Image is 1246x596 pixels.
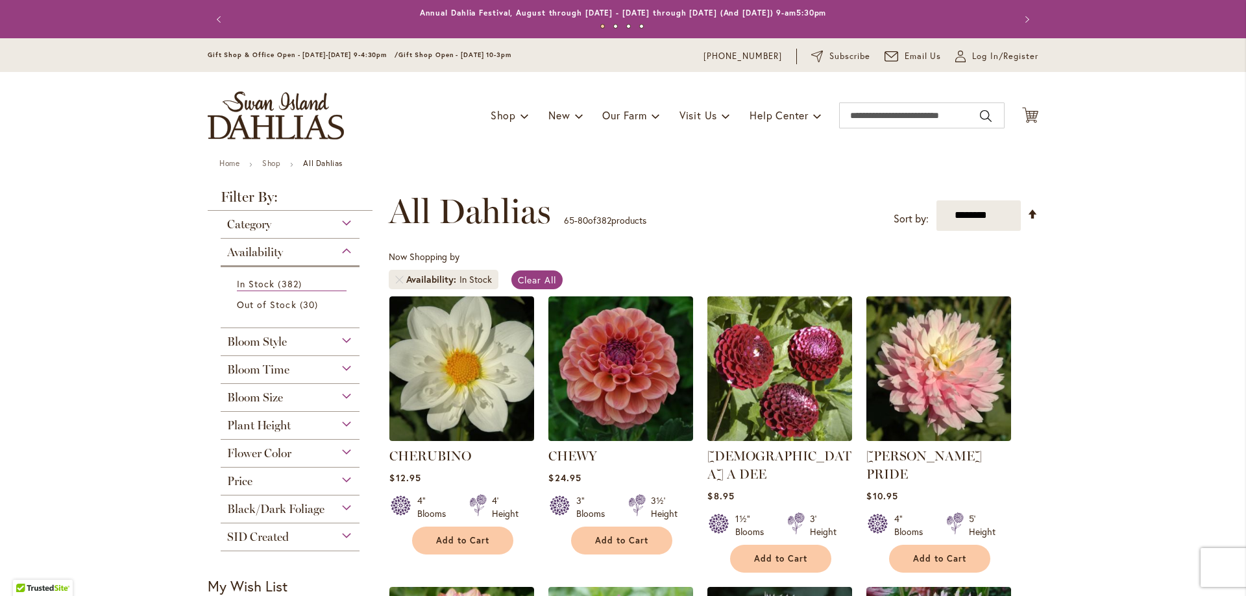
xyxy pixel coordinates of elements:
[237,278,275,290] span: In Stock
[548,431,693,444] a: CHEWY
[600,24,605,29] button: 1 of 4
[548,296,693,441] img: CHEWY
[208,51,398,59] span: Gift Shop & Office Open - [DATE]-[DATE] 9-4:30pm /
[208,577,287,595] strong: My Wish List
[564,214,574,226] span: 65
[651,494,678,520] div: 3½' Height
[602,108,646,122] span: Our Farm
[750,108,809,122] span: Help Center
[300,298,321,311] span: 30
[227,363,289,377] span: Bloom Time
[548,448,597,464] a: CHEWY
[955,50,1038,63] a: Log In/Register
[389,296,534,441] img: CHERUBINO
[707,490,734,502] span: $8.95
[262,158,280,168] a: Shop
[639,24,644,29] button: 4 of 4
[208,91,344,139] a: store logo
[829,50,870,63] span: Subscribe
[548,108,570,122] span: New
[389,471,421,484] span: $12.95
[406,273,459,286] span: Availability
[969,512,996,538] div: 5' Height
[595,535,648,546] span: Add to Cart
[227,390,283,405] span: Bloom Size
[459,273,492,286] div: In Stock
[412,527,513,554] button: Add to Cart
[578,214,588,226] span: 80
[894,207,929,231] label: Sort by:
[679,108,717,122] span: Visit Us
[596,214,611,226] span: 382
[626,24,631,29] button: 3 of 4
[278,277,304,291] span: 382
[548,471,581,484] span: $24.95
[730,545,831,573] button: Add to Cart
[417,494,454,520] div: 4" Blooms
[227,217,271,232] span: Category
[754,553,807,564] span: Add to Cart
[811,50,870,63] a: Subscribe
[571,527,672,554] button: Add to Cart
[905,50,942,63] span: Email Us
[707,431,852,444] a: CHICK A DEE
[227,474,252,488] span: Price
[389,431,534,444] a: CHERUBINO
[703,50,782,63] a: [PHONE_NUMBER]
[237,298,347,311] a: Out of Stock 30
[866,296,1011,441] img: CHILSON'S PRIDE
[491,108,516,122] span: Shop
[889,545,990,573] button: Add to Cart
[1012,6,1038,32] button: Next
[866,431,1011,444] a: CHILSON'S PRIDE
[303,158,343,168] strong: All Dahlias
[913,553,966,564] span: Add to Cart
[707,448,851,482] a: [DEMOGRAPHIC_DATA] A DEE
[576,494,613,520] div: 3" Blooms
[208,190,373,211] strong: Filter By:
[866,448,982,482] a: [PERSON_NAME] PRIDE
[707,296,852,441] img: CHICK A DEE
[227,418,291,433] span: Plant Height
[208,6,234,32] button: Previous
[227,446,291,460] span: Flower Color
[492,494,519,520] div: 4' Height
[511,270,563,289] a: Clear All
[972,50,1038,63] span: Log In/Register
[389,192,551,231] span: All Dahlias
[227,502,324,516] span: Black/Dark Foliage
[436,535,489,546] span: Add to Cart
[894,512,931,538] div: 4" Blooms
[885,50,942,63] a: Email Us
[389,250,459,263] span: Now Shopping by
[866,490,898,502] span: $10.95
[227,530,289,544] span: SID Created
[420,8,827,18] a: Annual Dahlia Festival, August through [DATE] - [DATE] through [DATE] (And [DATE]) 9-am5:30pm
[518,274,556,286] span: Clear All
[389,448,471,464] a: CHERUBINO
[395,276,403,283] a: Remove Availability In Stock
[237,298,297,311] span: Out of Stock
[219,158,239,168] a: Home
[564,210,646,231] p: - of products
[227,335,287,349] span: Bloom Style
[810,512,837,538] div: 3' Height
[735,512,772,538] div: 1½" Blooms
[613,24,618,29] button: 2 of 4
[398,51,511,59] span: Gift Shop Open - [DATE] 10-3pm
[227,245,283,259] span: Availability
[237,277,347,291] a: In Stock 382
